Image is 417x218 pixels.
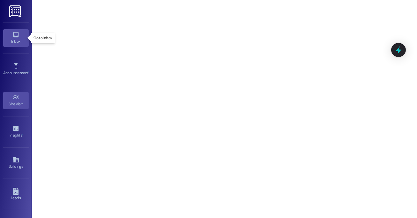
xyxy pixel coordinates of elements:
a: Buildings [3,154,29,172]
span: • [28,70,29,74]
a: Insights • [3,123,29,140]
a: Inbox [3,29,29,46]
img: ResiDesk Logo [9,5,22,17]
a: Site Visit • [3,92,29,109]
p: Go to Inbox [33,35,52,41]
span: • [22,132,23,137]
span: • [23,101,24,105]
a: Leads [3,186,29,203]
